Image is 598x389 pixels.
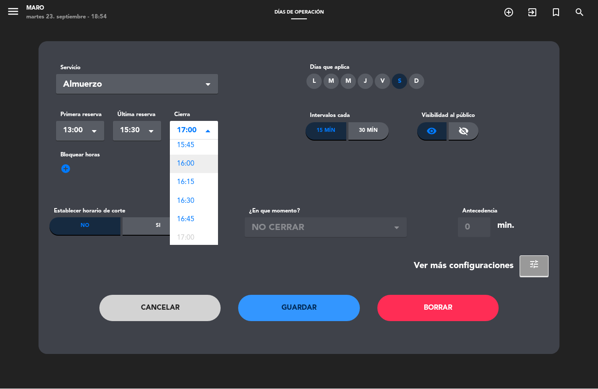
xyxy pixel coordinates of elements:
[177,179,194,186] span: 16:15
[177,198,194,205] span: 16:30
[99,295,221,322] button: Cancelar
[26,13,107,22] div: martes 23. septiembre - 18:54
[426,126,437,137] span: visibility
[392,74,407,89] div: S
[56,64,218,73] label: Servicio
[7,5,20,21] button: menu
[177,125,204,137] span: 17:00
[568,5,591,20] span: BUSCAR
[544,5,568,20] span: Reserva especial
[123,218,193,235] div: Si
[306,123,346,140] div: 15 Mín
[60,164,71,174] span: add_circle
[26,4,107,13] div: Maro
[306,74,322,89] div: L
[306,63,542,72] div: Días que aplica
[377,295,499,322] button: Borrar
[358,74,373,89] div: J
[520,256,549,277] button: tune
[341,74,356,89] div: M
[375,74,390,89] div: V
[417,111,542,120] label: Visibilidad al público
[120,125,147,137] span: 15:30
[497,5,521,20] span: RESERVAR MESA
[177,216,194,223] span: 16:45
[521,5,544,20] span: WALK IN
[177,142,194,149] span: 15:45
[177,235,194,242] span: 17:00
[49,218,120,235] div: No
[252,221,393,236] span: NO CERRAR
[306,111,417,120] label: Intervalos cada
[324,74,339,89] div: M
[497,219,514,233] div: min.
[348,123,389,140] div: 30 Mín
[529,259,539,270] span: tune
[7,5,20,18] i: menu
[56,151,542,160] label: Bloquear horas
[177,161,194,168] span: 16:00
[49,207,193,216] label: Establecer horario de corte
[245,207,407,216] label: ¿En que momento?
[63,125,90,137] span: 13:00
[409,74,424,89] div: D
[458,207,497,216] label: Antecedencia
[56,110,104,120] label: Primera reserva
[414,259,514,274] div: Ver más configuraciones
[170,110,218,120] label: Cierra
[113,110,161,120] label: Última reserva
[503,7,514,18] i: add_circle_outline
[458,218,490,237] input: 0
[63,78,204,92] span: Almuerzo
[458,126,469,137] span: visibility_off
[551,7,561,18] i: turned_in_not
[270,11,328,15] span: Días de Operación
[527,7,538,18] i: exit_to_app
[238,295,360,322] button: Guardar
[574,7,585,18] i: search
